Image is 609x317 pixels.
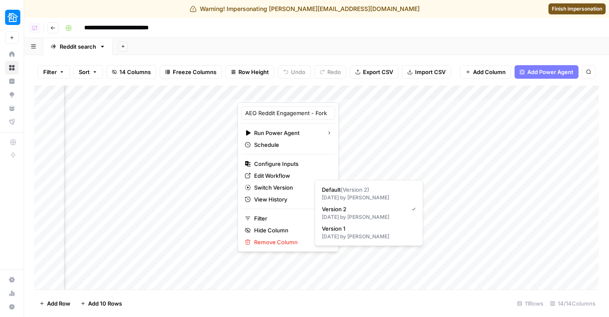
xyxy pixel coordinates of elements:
[322,205,405,213] span: Version 2
[322,233,416,240] div: [DATE] by [PERSON_NAME]
[254,183,320,192] span: Switch Version
[322,224,412,233] span: Version 1
[322,194,416,201] div: [DATE] by [PERSON_NAME]
[340,186,369,193] span: ( Version 2 )
[322,213,416,221] div: [DATE] by [PERSON_NAME]
[322,185,412,194] span: Default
